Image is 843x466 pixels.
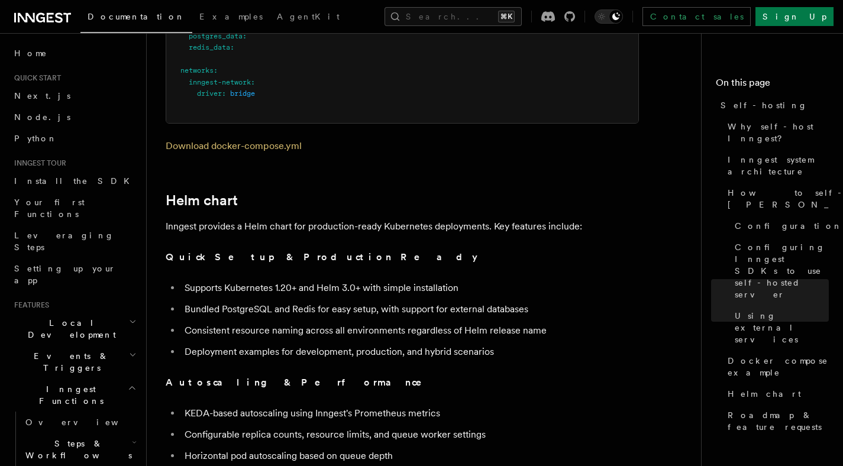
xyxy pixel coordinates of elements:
[181,280,639,296] li: Supports Kubernetes 1.20+ and Helm 3.0+ with simple installation
[21,433,139,466] button: Steps & Workflows
[251,78,255,86] span: :
[14,134,57,143] span: Python
[723,350,829,383] a: Docker compose example
[9,378,139,412] button: Inngest Functions
[9,106,139,128] a: Node.js
[166,377,438,388] strong: Autoscaling & Performance
[214,66,218,75] span: :
[230,43,234,51] span: :
[9,192,139,225] a: Your first Functions
[180,66,214,75] span: networks
[21,412,139,433] a: Overview
[723,383,829,404] a: Helm chart
[14,198,85,219] span: Your first Functions
[721,99,808,111] span: Self-hosting
[723,116,829,149] a: Why self-host Inngest?
[197,89,222,98] span: driver
[14,47,47,59] span: Home
[166,192,238,209] a: Helm chart
[199,12,263,21] span: Examples
[9,383,128,407] span: Inngest Functions
[735,310,829,345] span: Using external services
[728,121,829,144] span: Why self-host Inngest?
[9,345,139,378] button: Events & Triggers
[181,301,639,318] li: Bundled PostgreSQL and Redis for easy setup, with support for external databases
[181,322,639,339] li: Consistent resource naming across all environments regardless of Helm release name
[723,404,829,438] a: Roadmap & feature requests
[730,305,829,350] a: Using external services
[730,237,829,305] a: Configuring Inngest SDKs to use self-hosted server
[595,9,623,24] button: Toggle dark mode
[9,300,49,310] span: Features
[716,76,829,95] h4: On this page
[9,258,139,291] a: Setting up your app
[9,317,129,341] span: Local Development
[385,7,522,26] button: Search...⌘K
[243,32,247,40] span: :
[735,220,842,232] span: Configuration
[723,149,829,182] a: Inngest system architecture
[14,231,114,252] span: Leveraging Steps
[230,89,255,98] span: bridge
[14,264,116,285] span: Setting up your app
[189,43,230,51] span: redis_data
[9,225,139,258] a: Leveraging Steps
[716,95,829,116] a: Self-hosting
[80,4,192,33] a: Documentation
[498,11,515,22] kbd: ⌘K
[9,170,139,192] a: Install the SDK
[755,7,834,26] a: Sign Up
[9,73,61,83] span: Quick start
[14,91,70,101] span: Next.js
[166,251,477,263] strong: Quick Setup & Production Ready
[9,312,139,345] button: Local Development
[88,12,185,21] span: Documentation
[181,344,639,360] li: Deployment examples for development, production, and hybrid scenarios
[181,426,639,443] li: Configurable replica counts, resource limits, and queue worker settings
[270,4,347,32] a: AgentKit
[735,241,829,300] span: Configuring Inngest SDKs to use self-hosted server
[21,438,132,461] span: Steps & Workflows
[9,350,129,374] span: Events & Triggers
[181,448,639,464] li: Horizontal pod autoscaling based on queue depth
[189,78,251,86] span: inngest-network
[9,158,66,168] span: Inngest tour
[14,112,70,122] span: Node.js
[277,12,340,21] span: AgentKit
[728,388,801,400] span: Helm chart
[728,355,829,378] span: Docker compose example
[728,154,829,177] span: Inngest system architecture
[181,405,639,422] li: KEDA-based autoscaling using Inngest's Prometheus metrics
[9,43,139,64] a: Home
[723,182,829,215] a: How to self-host [PERSON_NAME]
[9,128,139,149] a: Python
[642,7,751,26] a: Contact sales
[222,89,226,98] span: :
[189,32,243,40] span: postgres_data
[728,409,829,433] span: Roadmap & feature requests
[25,418,147,427] span: Overview
[166,218,639,235] p: Inngest provides a Helm chart for production-ready Kubernetes deployments. Key features include:
[730,215,829,237] a: Configuration
[192,4,270,32] a: Examples
[14,176,137,186] span: Install the SDK
[166,140,302,151] a: Download docker-compose.yml
[9,85,139,106] a: Next.js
